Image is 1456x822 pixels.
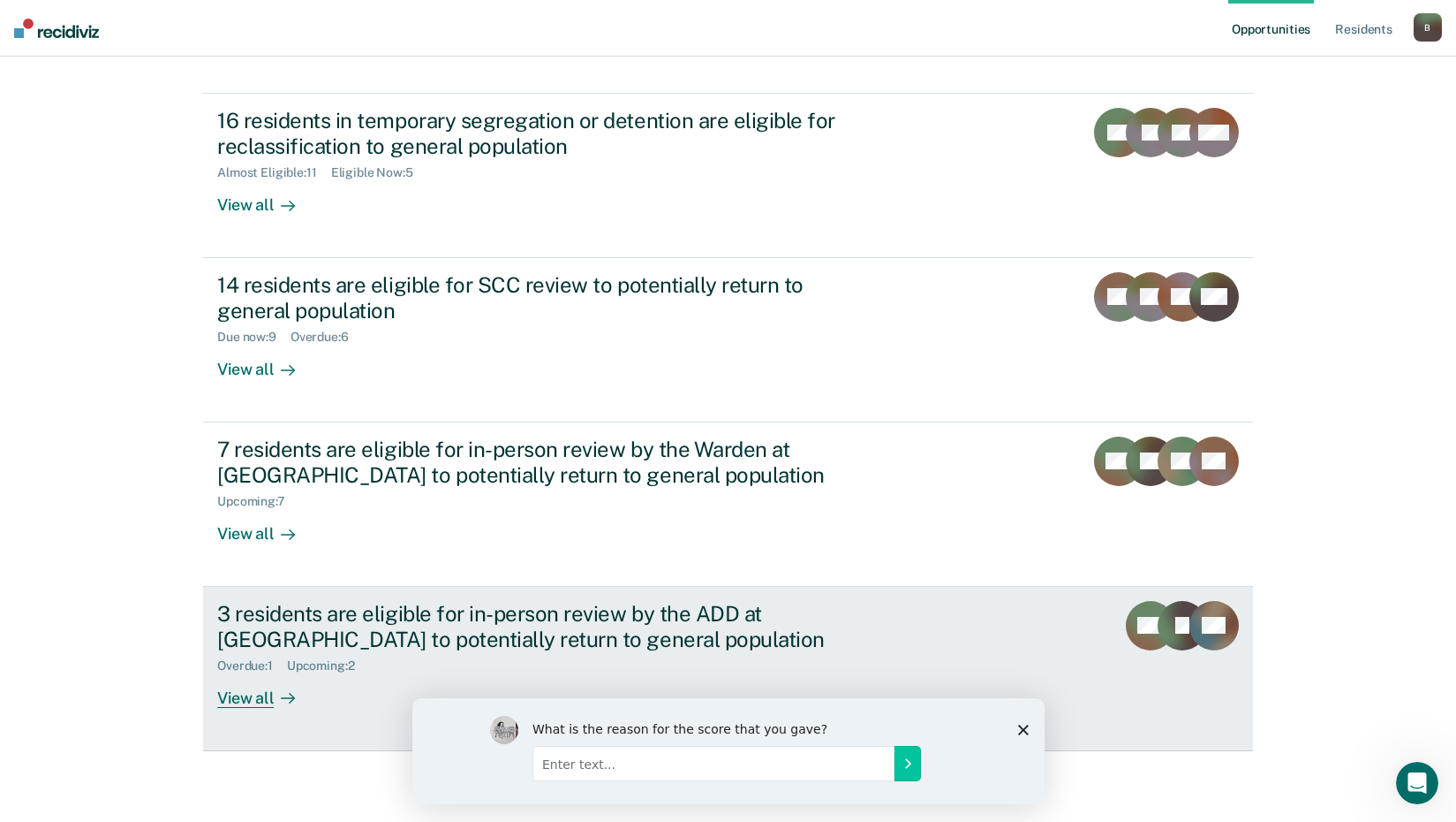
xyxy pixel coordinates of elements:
[217,658,287,674] div: Overdue : 1
[203,258,1253,422] a: 14 residents are eligible for SCC review to potentially return to general populationDue now:9Over...
[217,272,837,323] div: 14 residents are eligible for SCC review to potentially return to general population
[287,658,369,674] div: Upcoming : 2
[217,180,316,215] div: View all
[290,330,363,345] div: Overdue : 6
[217,165,331,180] div: Almost Eligible : 11
[203,422,1253,587] a: 7 residents are eligible for in-person review by the Warden at [GEOGRAPHIC_DATA] to potentially r...
[203,93,1253,258] a: 16 residents in temporary segregation or detention are eligible for reclassification to general p...
[217,330,290,345] div: Due now : 9
[217,674,316,708] div: View all
[1396,762,1438,804] iframe: Intercom live chat
[217,345,316,379] div: View all
[217,108,837,159] div: 16 residents in temporary segregation or detention are eligible for reclassification to general p...
[217,601,837,652] div: 3 residents are eligible for in-person review by the ADD at [GEOGRAPHIC_DATA] to potentially retu...
[217,509,316,544] div: View all
[203,587,1253,751] a: 3 residents are eligible for in-person review by the ADD at [GEOGRAPHIC_DATA] to potentially retu...
[217,494,299,509] div: Upcoming : 7
[331,165,427,180] div: Eligible Now : 5
[1414,13,1442,42] button: B
[412,698,1045,804] iframe: Survey by Kim from Recidiviz
[14,19,99,38] img: Recidiviz
[217,437,837,488] div: 7 residents are eligible for in-person review by the Warden at [GEOGRAPHIC_DATA] to potentially r...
